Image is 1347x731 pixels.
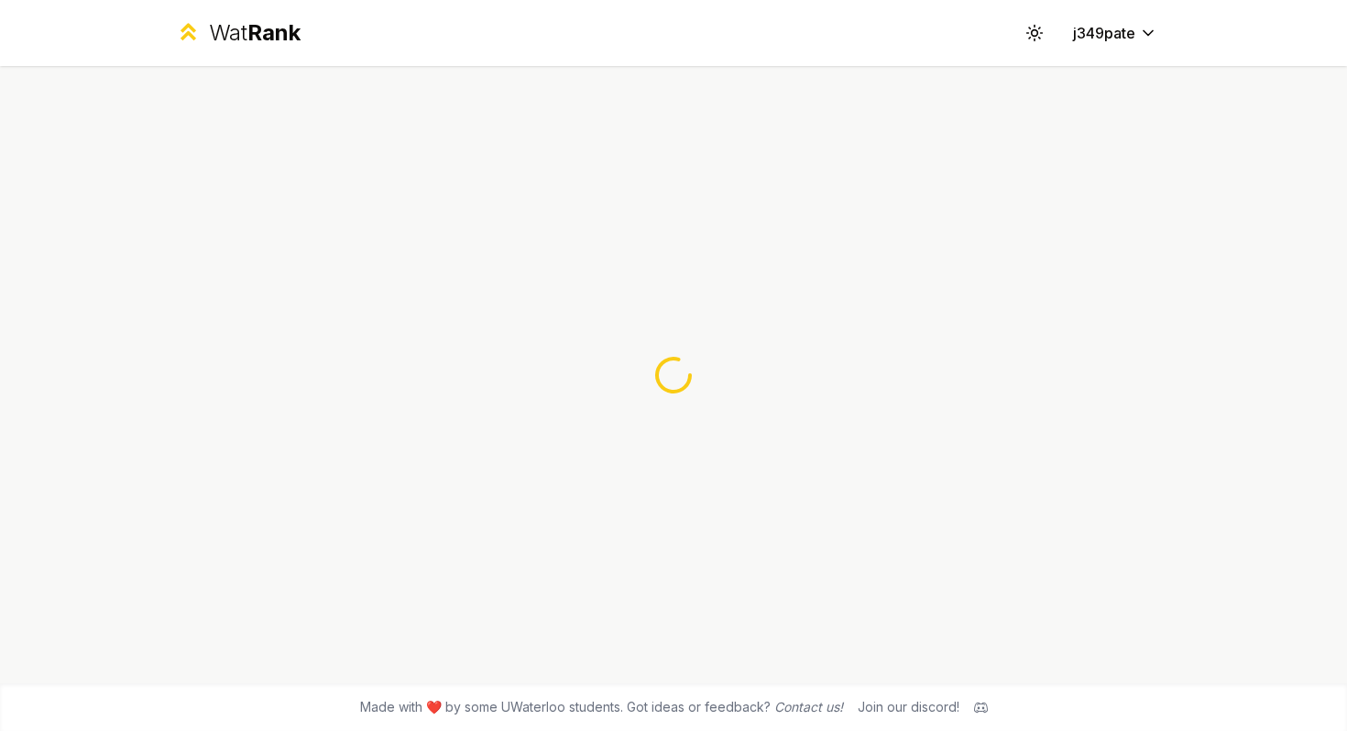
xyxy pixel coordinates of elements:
span: Made with ❤️ by some UWaterloo students. Got ideas or feedback? [360,698,843,716]
a: WatRank [175,18,301,48]
span: j349pate [1073,22,1135,44]
div: Join our discord! [858,698,959,716]
span: Rank [247,19,301,46]
button: j349pate [1058,17,1172,50]
a: Contact us! [774,699,843,714]
div: Wat [209,18,301,48]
